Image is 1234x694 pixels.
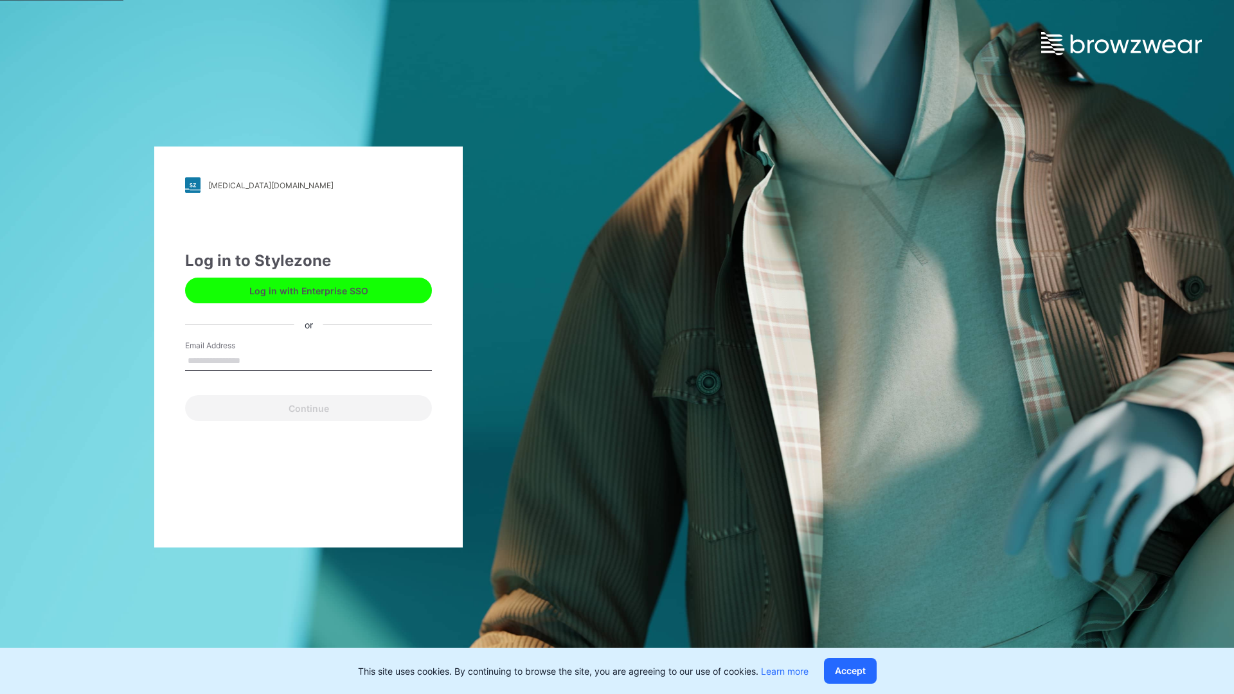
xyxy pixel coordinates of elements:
[294,317,323,331] div: or
[761,666,809,677] a: Learn more
[185,278,432,303] button: Log in with Enterprise SSO
[185,177,201,193] img: stylezone-logo.562084cfcfab977791bfbf7441f1a819.svg
[208,181,334,190] div: [MEDICAL_DATA][DOMAIN_NAME]
[185,249,432,272] div: Log in to Stylezone
[1041,32,1202,55] img: browzwear-logo.e42bd6dac1945053ebaf764b6aa21510.svg
[358,664,809,678] p: This site uses cookies. By continuing to browse the site, you are agreeing to our use of cookies.
[185,340,275,351] label: Email Address
[824,658,877,684] button: Accept
[185,177,432,193] a: [MEDICAL_DATA][DOMAIN_NAME]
